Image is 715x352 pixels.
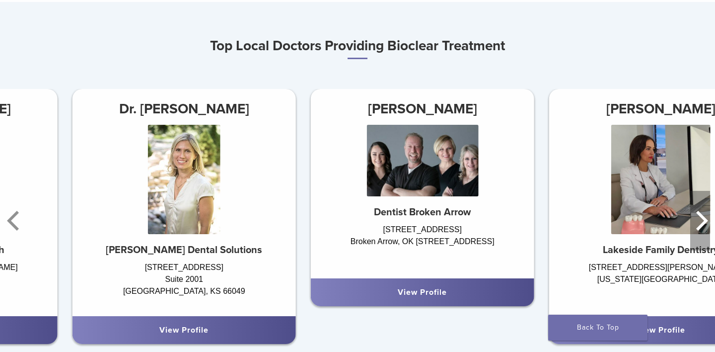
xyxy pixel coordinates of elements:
[311,97,534,121] h3: [PERSON_NAME]
[159,325,209,335] a: View Profile
[147,125,220,234] img: Dr. Kelly Miller
[690,191,710,251] button: Next
[72,97,296,121] h3: Dr. [PERSON_NAME]
[72,262,296,306] div: [STREET_ADDRESS] Suite 2001 [GEOGRAPHIC_DATA], KS 66049
[398,287,447,297] a: View Profile
[366,125,478,196] img: Dr. Todd Gentling
[548,315,647,341] a: Back To Top
[374,206,471,218] strong: Dentist Broken Arrow
[106,244,262,256] strong: [PERSON_NAME] Dental Solutions
[5,191,25,251] button: Previous
[311,224,534,268] div: [STREET_ADDRESS] Broken Arrow, OK [STREET_ADDRESS]
[636,325,685,335] a: View Profile
[611,125,711,234] img: Dr. Traci Leon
